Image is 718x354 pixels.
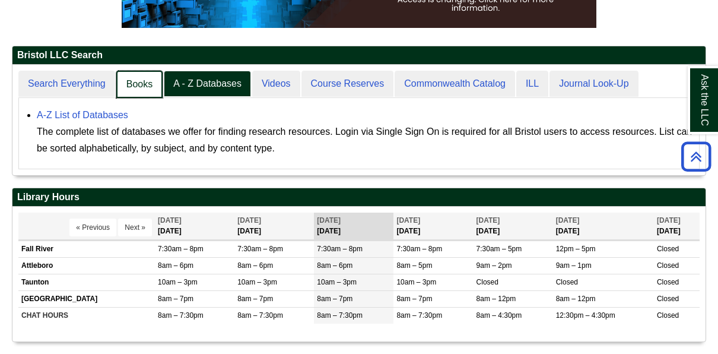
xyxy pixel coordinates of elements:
span: 9am – 1pm [556,261,592,270]
span: 12:30pm – 4:30pm [556,311,615,320]
td: Attleboro [18,257,155,274]
span: 7:30am – 5pm [476,245,522,253]
span: Closed [657,311,679,320]
span: 7:30am – 8pm [317,245,363,253]
h2: Bristol LLC Search [12,46,706,65]
span: 9am – 2pm [476,261,512,270]
span: 7:30am – 8pm [237,245,283,253]
span: Closed [556,278,578,286]
span: 8am – 7pm [158,295,193,303]
span: 12pm – 5pm [556,245,596,253]
span: 8am – 7pm [237,295,273,303]
th: [DATE] [155,213,234,239]
span: 8am – 7pm [396,295,432,303]
span: 8am – 7:30pm [317,311,363,320]
span: 8am – 7:30pm [396,311,442,320]
span: Closed [657,261,679,270]
th: [DATE] [553,213,654,239]
span: 7:30am – 8pm [158,245,204,253]
span: [DATE] [158,216,182,225]
a: Search Everything [18,71,115,97]
td: Fall River [18,241,155,257]
span: 8am – 6pm [317,261,352,270]
span: [DATE] [556,216,580,225]
a: Journal Look-Up [549,71,638,97]
h2: Library Hours [12,188,706,207]
span: [DATE] [657,216,681,225]
td: CHAT HOURS [18,308,155,324]
td: [GEOGRAPHIC_DATA] [18,291,155,308]
span: 10am – 3pm [317,278,357,286]
span: [DATE] [396,216,420,225]
span: Closed [476,278,498,286]
span: 8am – 6pm [237,261,273,270]
button: « Previous [69,219,116,236]
th: [DATE] [393,213,473,239]
span: Closed [657,295,679,303]
a: Back to Top [677,148,715,165]
a: A - Z Databases [164,71,251,97]
th: [DATE] [474,213,553,239]
span: 7:30am – 8pm [396,245,442,253]
span: 10am – 3pm [158,278,198,286]
a: Course Reserves [301,71,394,97]
div: The complete list of databases we offer for finding research resources. Login via Single Sign On ... [37,124,693,157]
a: A-Z List of Databases [37,110,128,120]
span: 8am – 6pm [158,261,193,270]
span: [DATE] [476,216,500,225]
th: [DATE] [654,213,700,239]
span: 10am – 3pm [396,278,436,286]
button: Next » [118,219,152,236]
span: Closed [657,245,679,253]
span: 8am – 12pm [556,295,596,303]
a: ILL [516,71,548,97]
span: [DATE] [237,216,261,225]
span: Closed [657,278,679,286]
span: 8am – 7:30pm [158,311,204,320]
span: 8am – 4:30pm [476,311,522,320]
span: 8am – 7pm [317,295,352,303]
a: Books [116,71,163,99]
span: [DATE] [317,216,341,225]
span: 8am – 7:30pm [237,311,283,320]
span: 8am – 12pm [476,295,516,303]
span: 8am – 5pm [396,261,432,270]
a: Commonwealth Catalog [395,71,515,97]
span: 10am – 3pm [237,278,277,286]
th: [DATE] [234,213,314,239]
th: [DATE] [314,213,393,239]
a: Videos [252,71,300,97]
td: Taunton [18,274,155,291]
